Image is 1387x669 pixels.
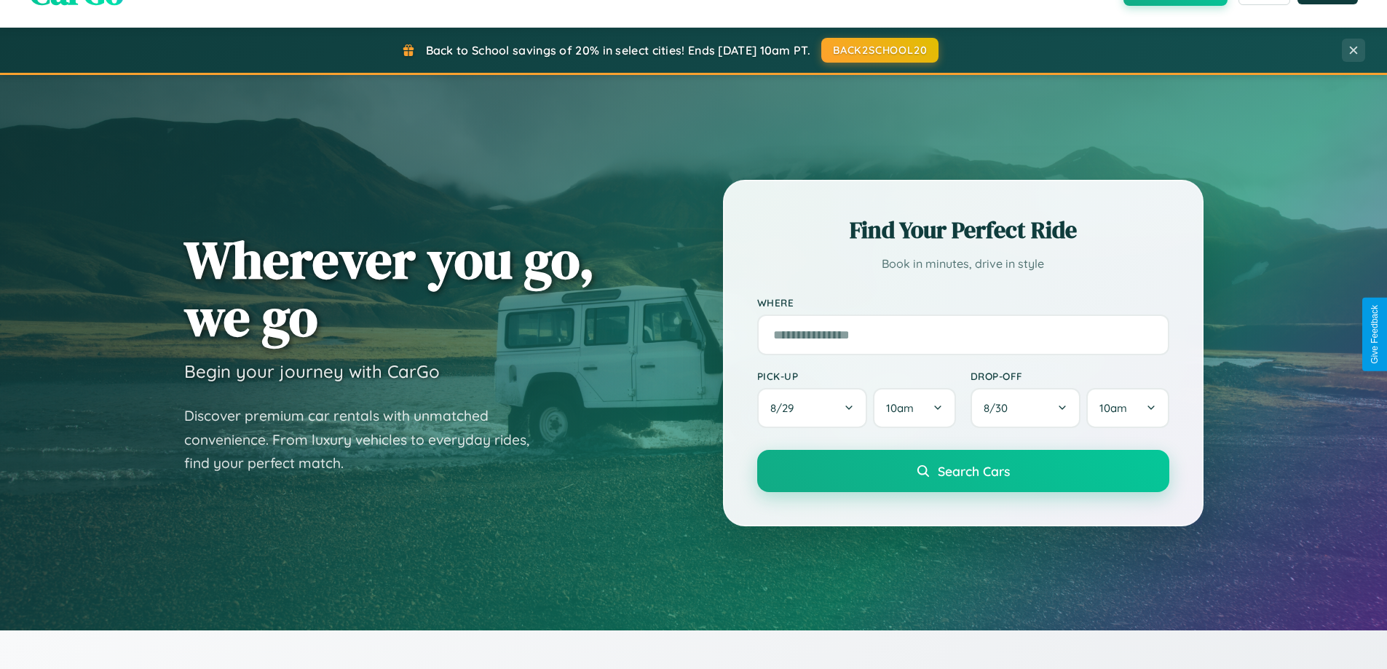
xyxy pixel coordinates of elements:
label: Pick-up [757,370,956,382]
button: BACK2SCHOOL20 [821,38,939,63]
span: Back to School savings of 20% in select cities! Ends [DATE] 10am PT. [426,43,810,58]
button: 10am [873,388,955,428]
button: Search Cars [757,450,1169,492]
span: 8 / 29 [770,401,801,415]
h1: Wherever you go, we go [184,231,595,346]
h2: Find Your Perfect Ride [757,214,1169,246]
button: 8/29 [757,388,868,428]
label: Drop-off [971,370,1169,382]
label: Where [757,296,1169,309]
span: 10am [1099,401,1127,415]
span: 10am [886,401,914,415]
p: Discover premium car rentals with unmatched convenience. From luxury vehicles to everyday rides, ... [184,404,548,475]
span: Search Cars [938,463,1010,479]
span: 8 / 30 [984,401,1015,415]
div: Give Feedback [1370,305,1380,364]
h3: Begin your journey with CarGo [184,360,440,382]
p: Book in minutes, drive in style [757,253,1169,274]
button: 10am [1086,388,1169,428]
button: 8/30 [971,388,1081,428]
